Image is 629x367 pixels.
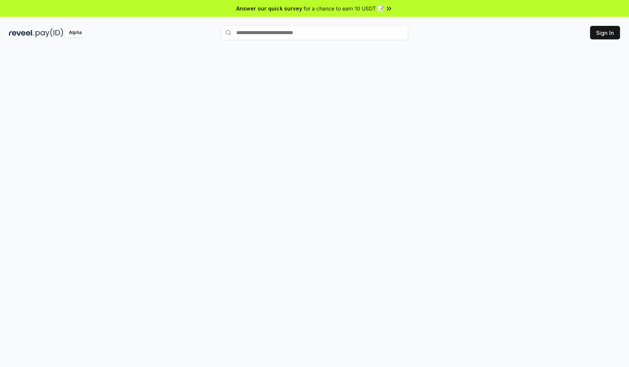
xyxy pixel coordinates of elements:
[236,4,302,12] span: Answer our quick survey
[590,26,620,39] button: Sign In
[304,4,384,12] span: for a chance to earn 10 USDT 📝
[9,28,34,37] img: reveel_dark
[36,28,63,37] img: pay_id
[65,28,86,37] div: Alpha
